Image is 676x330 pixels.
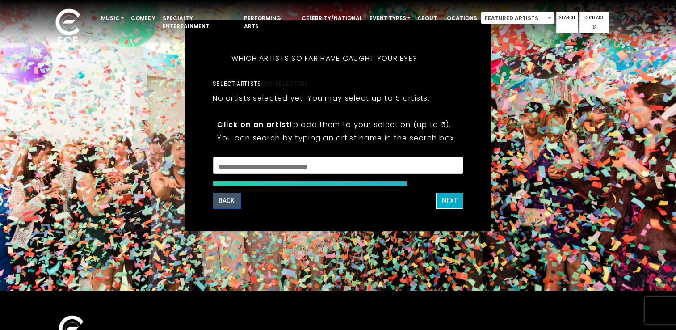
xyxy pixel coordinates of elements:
[213,193,240,209] button: Back
[159,11,240,34] a: Specialty Entertainment
[240,11,298,34] a: Performing Arts
[366,11,414,26] a: Event Types
[481,12,554,25] span: Featured Artists
[261,80,307,87] span: (0/5 selected)
[46,6,90,50] img: ece_new_logo_whitev2-1.png
[481,12,554,24] span: Featured Artists
[414,11,441,26] a: About
[298,11,366,26] a: Celebrity/National
[213,80,307,88] label: Select artists
[217,132,459,144] p: You can search by typing an artist name in the search box.
[217,119,459,130] p: to add them to your selection (up to 5).
[441,11,481,26] a: Locations
[579,12,609,33] a: Contact Us
[213,93,430,104] p: No artists selected yet. You may select up to 5 artists.
[556,12,578,33] a: Search
[127,11,159,26] a: Comedy
[213,42,436,75] h5: Which artists so far have caught your eye?
[97,11,127,26] a: Music
[217,119,290,130] strong: Click on an artist
[218,163,458,171] textarea: Search
[436,193,463,209] button: NEXT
